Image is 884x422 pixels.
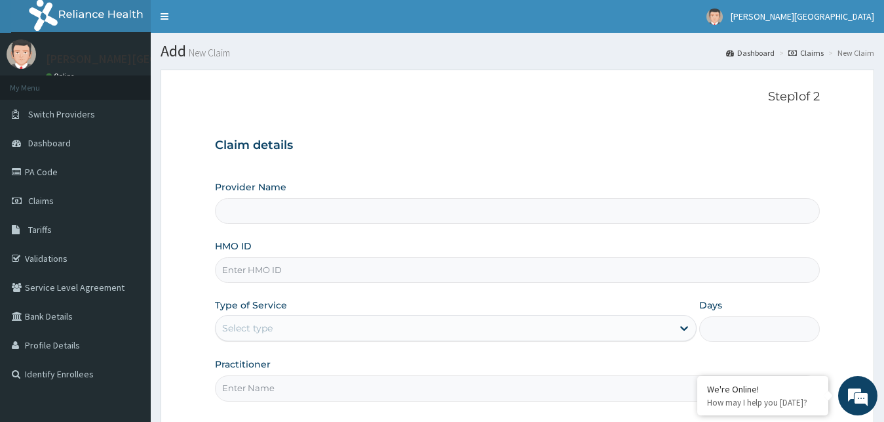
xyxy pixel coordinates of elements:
[215,90,820,104] p: Step 1 of 2
[7,39,36,69] img: User Image
[186,48,230,58] small: New Claim
[28,224,52,236] span: Tariffs
[215,358,271,371] label: Practitioner
[788,47,824,58] a: Claims
[28,195,54,207] span: Claims
[222,322,273,335] div: Select type
[215,257,820,283] input: Enter HMO ID
[699,299,722,312] label: Days
[707,397,818,408] p: How may I help you today?
[707,383,818,395] div: We're Online!
[46,72,77,81] a: Online
[215,138,820,153] h3: Claim details
[28,108,95,120] span: Switch Providers
[28,137,71,149] span: Dashboard
[46,53,240,65] p: [PERSON_NAME][GEOGRAPHIC_DATA]
[731,11,874,22] span: [PERSON_NAME][GEOGRAPHIC_DATA]
[825,47,874,58] li: New Claim
[215,375,820,401] input: Enter Name
[215,240,252,253] label: HMO ID
[706,9,723,25] img: User Image
[215,180,286,194] label: Provider Name
[726,47,775,58] a: Dashboard
[215,299,287,312] label: Type of Service
[161,43,874,60] h1: Add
